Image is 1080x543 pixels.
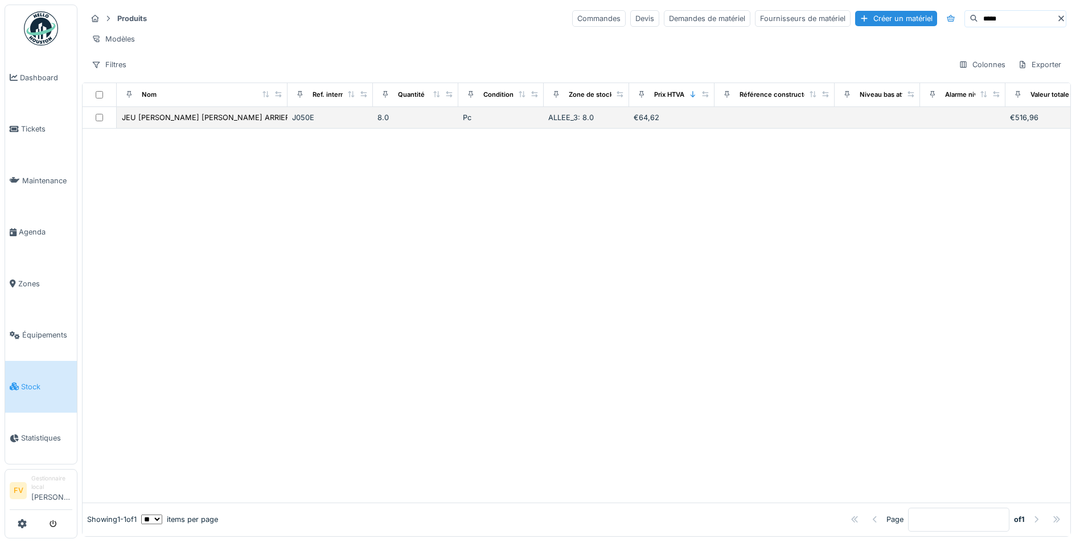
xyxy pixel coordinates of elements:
a: Équipements [5,310,77,361]
a: Dashboard [5,52,77,104]
div: Colonnes [954,56,1011,73]
div: JEU [PERSON_NAME] [PERSON_NAME] ARRIERE [122,112,294,123]
span: Équipements [22,330,72,340]
a: FV Gestionnaire local[PERSON_NAME] [10,474,72,510]
div: Prix HTVA [654,90,684,100]
span: Stock [21,381,72,392]
div: Commandes [572,10,626,27]
strong: Produits [113,13,151,24]
div: Nom [142,90,157,100]
div: Exporter [1013,56,1066,73]
div: Gestionnaire local [31,474,72,492]
div: Référence constructeur [740,90,814,100]
div: Alarme niveau bas [945,90,1002,100]
span: ALLEE_3: 8.0 [548,113,594,122]
div: items per page [141,514,218,525]
a: Maintenance [5,155,77,207]
div: Créer un matériel [855,11,937,26]
a: Stock [5,361,77,413]
div: Showing 1 - 1 of 1 [87,514,137,525]
div: Zone de stockage [569,90,625,100]
div: Niveau bas atteint ? [860,90,921,100]
span: Maintenance [22,175,72,186]
a: Zones [5,258,77,310]
div: 8.0 [377,112,454,123]
span: Tickets [21,124,72,134]
div: Conditionnement [483,90,537,100]
div: Modèles [87,31,140,47]
span: Statistiques [21,433,72,443]
span: Zones [18,278,72,289]
div: Filtres [87,56,132,73]
div: Quantité [398,90,425,100]
a: Tickets [5,104,77,155]
div: Valeur totale [1030,90,1069,100]
div: Page [886,514,904,525]
a: Statistiques [5,413,77,464]
li: FV [10,482,27,499]
div: Ref. interne [313,90,348,100]
a: Agenda [5,207,77,258]
strong: of 1 [1014,514,1025,525]
div: Pc [463,112,539,123]
li: [PERSON_NAME] [31,474,72,507]
span: Dashboard [20,72,72,83]
div: Devis [630,10,659,27]
img: Badge_color-CXgf-gQk.svg [24,11,58,46]
span: Agenda [19,227,72,237]
div: Fournisseurs de matériel [755,10,851,27]
div: J050E [292,112,368,123]
div: Demandes de matériel [664,10,750,27]
div: €64,62 [634,112,710,123]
